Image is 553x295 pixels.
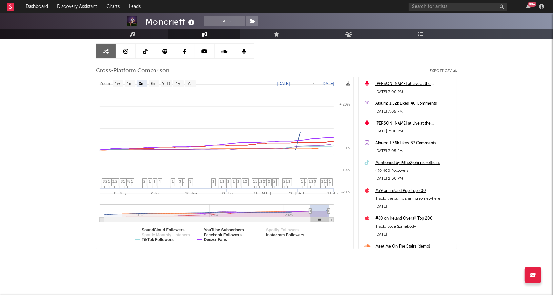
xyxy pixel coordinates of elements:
[430,69,457,73] button: Export CSV
[182,179,184,183] span: 1
[375,187,453,195] a: #59 on Ireland Pop Top 200
[375,223,453,231] div: Track: Love Somebody
[266,233,304,237] text: Instagram Followers
[176,82,180,86] text: 1y
[375,195,453,203] div: Track: the sun is shining somewhere
[311,81,315,86] text: →
[128,179,130,183] span: 5
[375,147,453,155] div: [DATE] 7:05 PM
[276,179,277,183] span: 1
[243,179,245,183] span: 1
[340,102,350,106] text: + 20%
[103,179,105,183] span: 3
[142,228,185,232] text: SoundCloud Followers
[105,179,107,183] span: 2
[304,179,306,183] span: 1
[96,67,169,75] span: Cross-Platform Comparison
[289,191,307,195] text: 28. [DATE]
[375,80,453,88] a: [PERSON_NAME] at Live at the [GEOGRAPHIC_DATA] ([DATE])
[326,179,328,183] span: 1
[113,179,115,183] span: 1
[142,233,190,237] text: Spotify Monthly Listeners
[266,228,299,232] text: Spotify Followers
[375,167,453,175] div: 476,400 Followers
[221,191,233,195] text: 30. Jun
[324,179,326,183] span: 1
[311,179,313,183] span: 1
[126,179,128,183] span: 3
[185,191,197,195] text: 16. Jun
[375,88,453,96] div: [DATE] 7:00 PM
[121,179,123,183] span: 3
[286,179,288,183] span: 1
[277,81,290,86] text: [DATE]
[375,159,453,167] div: Mentioned by @the2johnniesofficial
[263,179,265,183] span: 2
[375,175,453,183] div: [DATE] 2:30 PM
[268,179,270,183] span: 2
[143,179,145,183] span: 2
[322,81,334,86] text: [DATE]
[172,179,174,183] span: 1
[204,233,242,237] text: Facebook Followers
[375,139,453,147] a: Album: 1.36k Likes, 37 Comments
[341,168,350,172] text: -10%
[341,190,350,194] text: -20%
[204,228,244,232] text: YouTube Subscribers
[151,82,156,86] text: 6m
[245,179,247,183] span: 2
[288,179,290,183] span: 1
[159,179,161,183] span: 4
[273,179,275,183] span: 2
[255,179,257,183] span: 1
[375,120,453,127] a: [PERSON_NAME] at Live at the [GEOGRAPHIC_DATA] ([DATE])
[154,179,155,183] span: 1
[237,179,239,183] span: 1
[188,82,192,86] text: All
[254,191,271,195] text: 14. [DATE]
[265,179,267,183] span: 3
[375,108,453,116] div: [DATE] 7:05 PM
[108,179,110,183] span: 1
[149,179,151,183] span: 1
[526,4,531,9] button: 99+
[314,179,316,183] span: 3
[375,243,453,251] div: Meet Me On The Stairs (demo)
[111,179,113,183] span: 2
[179,179,181,183] span: 3
[162,82,170,86] text: YTD
[131,179,133,183] span: 1
[142,238,174,242] text: TikTok Followers
[309,179,311,183] span: 1
[220,179,222,183] span: 1
[113,191,127,195] text: 19. May
[204,16,245,26] button: Track
[301,179,303,183] span: 1
[212,179,214,183] span: 1
[253,179,255,183] span: 1
[115,82,120,86] text: 1w
[283,179,285,183] span: 2
[145,16,196,27] div: Moncrieff
[375,215,453,223] a: #80 on Ireland Overall Top 200
[115,179,117,183] span: 2
[528,2,536,7] div: 99 +
[375,203,453,211] div: [DATE]
[327,191,339,195] text: 11. Aug
[100,82,110,86] text: Zoom
[375,100,453,108] a: Album: 1.52k Likes, 40 Comments
[375,231,453,238] div: [DATE]
[409,3,507,11] input: Search for artists
[151,191,160,195] text: 2. Jun
[345,146,350,150] text: 0%
[123,179,125,183] span: 1
[139,82,144,86] text: 3m
[227,179,229,183] span: 1
[222,179,224,183] span: 1
[375,127,453,135] div: [DATE] 7:00 PM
